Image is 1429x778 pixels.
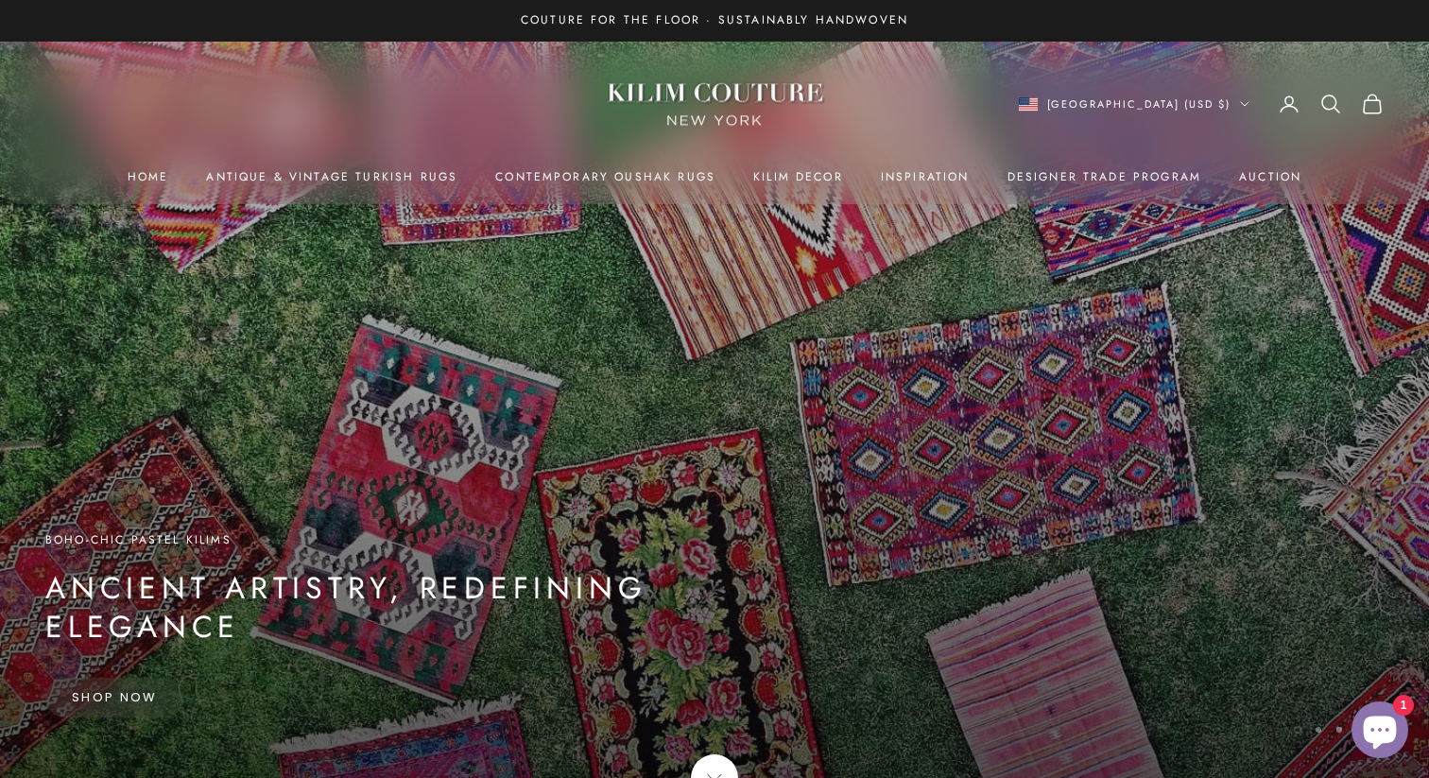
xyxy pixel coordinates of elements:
[1346,701,1414,763] inbox-online-store-chat: Shopify online store chat
[128,167,169,186] a: Home
[1019,95,1250,112] button: Change country or currency
[45,569,783,648] p: Ancient Artistry, Redefining Elegance
[45,678,184,717] a: Shop Now
[753,167,843,186] summary: Kilim Decor
[45,167,1384,186] nav: Primary navigation
[45,530,783,549] p: Boho-Chic Pastel Kilims
[1047,95,1231,112] span: [GEOGRAPHIC_DATA] (USD $)
[1007,167,1202,186] a: Designer Trade Program
[495,167,715,186] a: Contemporary Oushak Rugs
[1239,167,1301,186] a: Auction
[521,11,908,30] p: Couture for the Floor · Sustainably Handwoven
[1019,97,1038,112] img: United States
[206,167,457,186] a: Antique & Vintage Turkish Rugs
[881,167,970,186] a: Inspiration
[1019,93,1385,115] nav: Secondary navigation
